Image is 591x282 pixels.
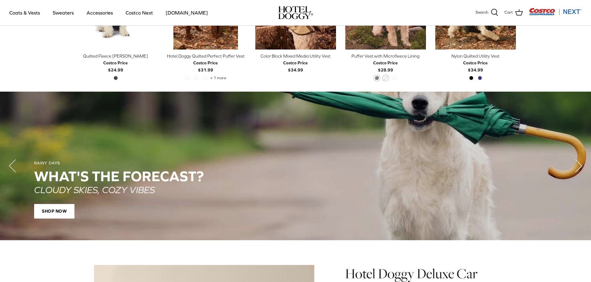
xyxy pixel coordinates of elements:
a: Color Block Mixed Media Utility Vest Costco Price$34.99 [255,53,336,73]
a: Quilted Fleece [PERSON_NAME] Costco Price$24.99 [75,53,156,73]
div: Costco Price [373,59,398,66]
span: Search [476,9,488,16]
div: Nylon Quilted Utility Vest [435,53,516,59]
b: $28.99 [373,59,398,72]
a: hoteldoggy.com hoteldoggycom [278,6,313,19]
b: $31.99 [193,59,218,72]
a: Visit Costco Next [529,12,582,16]
div: Costco Price [283,59,308,66]
b: $24.99 [103,59,128,72]
a: Puffer Vest with Microfleece Lining Costco Price$28.99 [345,53,426,73]
a: Sweaters [47,2,79,23]
b: $34.99 [463,59,488,72]
a: Accessories [81,2,119,23]
a: Hotel Doggy Quilted Perfect Puffer Vest Costco Price$31.99 [165,53,246,73]
div: RAINY DAYS [34,161,557,166]
a: [DOMAIN_NAME] [160,2,213,23]
span: SHOP NOW [34,204,74,219]
div: Puffer Vest with Microfleece Lining [345,53,426,59]
button: Next [566,154,591,178]
img: Costco Next [529,8,582,15]
em: CLOUDY SKIES, COZY VIBES [34,184,155,195]
a: Coats & Vests [4,2,46,23]
span: + 1 more [210,76,226,80]
img: hoteldoggycom [278,6,313,19]
div: Quilted Fleece [PERSON_NAME] [75,53,156,59]
div: Costco Price [103,59,128,66]
b: $34.99 [283,59,308,72]
a: Costco Next [120,2,159,23]
div: Costco Price [463,59,488,66]
span: Cart [504,9,513,16]
div: Hotel Doggy Quilted Perfect Puffer Vest [165,53,246,59]
a: Cart [504,9,523,17]
h2: WHAT'S THE Forecast? [34,168,557,184]
div: Costco Price [193,59,218,66]
a: Search [476,9,498,17]
div: Color Block Mixed Media Utility Vest [255,53,336,59]
a: Nylon Quilted Utility Vest Costco Price$34.99 [435,53,516,73]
